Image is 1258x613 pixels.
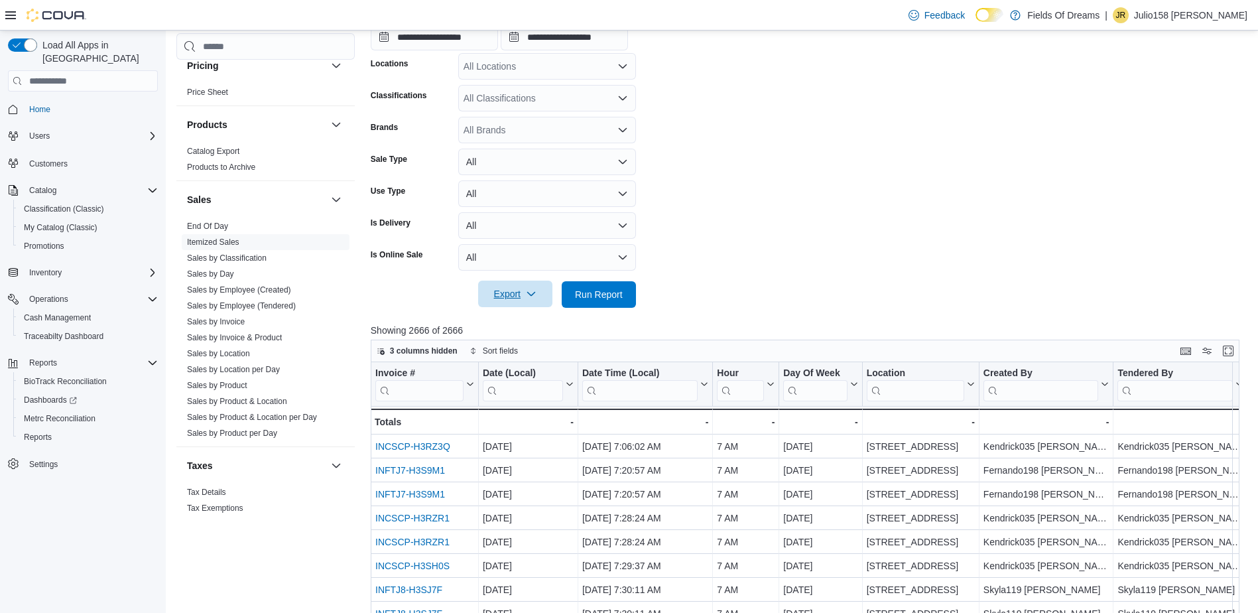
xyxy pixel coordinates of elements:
[486,281,544,307] span: Export
[783,368,857,401] button: Day Of Week
[19,310,158,326] span: Cash Management
[717,368,764,401] div: Hour
[19,220,103,236] a: My Catalog (Classic)
[187,269,234,279] a: Sales by Day
[478,281,552,307] button: Export
[483,368,574,401] button: Date (Local)
[19,238,70,254] a: Promotions
[717,510,775,526] div: 7 AM
[187,253,267,263] a: Sales by Classification
[1117,368,1243,401] button: Tendered By
[24,456,63,472] a: Settings
[176,218,355,446] div: Sales
[187,222,228,231] a: End Of Day
[3,454,163,474] button: Settings
[29,104,50,115] span: Home
[13,200,163,218] button: Classification (Classic)
[866,368,974,401] button: Location
[717,462,775,478] div: 7 AM
[19,328,158,344] span: Traceabilty Dashboard
[19,392,82,408] a: Dashboards
[19,392,158,408] span: Dashboards
[187,364,280,375] span: Sales by Location per Day
[19,374,158,389] span: BioTrack Reconciliation
[24,222,97,233] span: My Catalog (Classic)
[187,333,282,342] a: Sales by Invoice & Product
[24,128,158,144] span: Users
[187,193,212,206] h3: Sales
[24,156,73,172] a: Customers
[717,414,775,430] div: -
[29,267,62,278] span: Inventory
[983,414,1109,430] div: -
[783,486,857,502] div: [DATE]
[187,301,296,311] span: Sales by Employee (Tendered)
[617,61,628,72] button: Open list of options
[582,368,708,401] button: Date Time (Local)
[187,88,228,97] a: Price Sheet
[19,201,109,217] a: Classification (Classic)
[187,163,255,172] a: Products to Archive
[375,537,450,547] a: INCSCP-H3RZR1
[13,372,163,391] button: BioTrack Reconciliation
[37,38,158,65] span: Load All Apps in [GEOGRAPHIC_DATA]
[371,249,423,260] label: Is Online Sale
[187,118,227,131] h3: Products
[1117,368,1233,401] div: Tendered By
[187,238,239,247] a: Itemized Sales
[19,429,57,445] a: Reports
[903,2,970,29] a: Feedback
[3,100,163,119] button: Home
[375,489,445,500] a: INFTJ7-H3S9M1
[1178,343,1194,359] button: Keyboard shortcuts
[866,534,974,550] div: [STREET_ADDRESS]
[187,413,317,422] a: Sales by Product & Location per Day
[483,534,574,550] div: [DATE]
[1117,462,1243,478] div: Fernando198 [PERSON_NAME]
[187,429,277,438] a: Sales by Product per Day
[187,147,239,156] a: Catalog Export
[187,365,280,374] a: Sales by Location per Day
[483,368,563,380] div: Date (Local)
[1134,7,1247,23] p: Julio158 [PERSON_NAME]
[1117,558,1243,574] div: Kendrick035 [PERSON_NAME]
[783,558,857,574] div: [DATE]
[187,59,218,72] h3: Pricing
[187,381,247,390] a: Sales by Product
[176,143,355,180] div: Products
[24,182,158,198] span: Catalog
[717,534,775,550] div: 7 AM
[176,484,355,521] div: Taxes
[24,355,158,371] span: Reports
[582,462,708,478] div: [DATE] 7:20:57 AM
[983,368,1099,380] div: Created By
[717,439,775,454] div: 7 AM
[13,428,163,446] button: Reports
[483,346,518,356] span: Sort fields
[783,439,857,454] div: [DATE]
[19,310,96,326] a: Cash Management
[24,128,55,144] button: Users
[371,186,405,196] label: Use Type
[24,432,52,443] span: Reports
[375,368,464,380] div: Invoice #
[1117,439,1243,454] div: Kendrick035 [PERSON_NAME]
[3,181,163,200] button: Catalog
[717,558,775,574] div: 7 AM
[187,87,228,98] span: Price Sheet
[582,414,708,430] div: -
[187,316,245,327] span: Sales by Invoice
[3,127,163,145] button: Users
[187,59,326,72] button: Pricing
[19,411,101,427] a: Metrc Reconciliation
[29,185,56,196] span: Catalog
[983,558,1109,574] div: Kendrick035 [PERSON_NAME]
[390,346,458,356] span: 3 columns hidden
[582,368,698,401] div: Date Time (Local)
[375,441,450,452] a: INCSCP-H3RZ3Q
[24,376,107,387] span: BioTrack Reconciliation
[783,462,857,478] div: [DATE]
[582,510,708,526] div: [DATE] 7:28:24 AM
[1117,368,1233,380] div: Tendered By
